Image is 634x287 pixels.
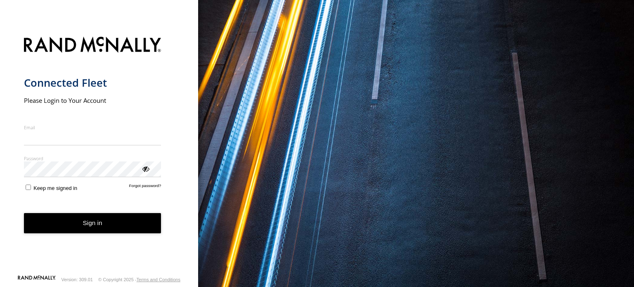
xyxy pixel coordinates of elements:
div: © Copyright 2025 - [98,277,180,282]
h1: Connected Fleet [24,76,161,90]
label: Email [24,124,161,130]
a: Terms and Conditions [137,277,180,282]
h2: Please Login to Your Account [24,96,161,104]
button: Sign in [24,213,161,233]
a: Forgot password? [129,183,161,191]
div: Version: 309.01 [62,277,93,282]
form: main [24,32,175,275]
input: Keep me signed in [26,185,31,190]
label: Password [24,155,161,161]
div: ViewPassword [141,164,149,173]
img: Rand McNally [24,35,161,56]
span: Keep me signed in [33,185,77,191]
a: Visit our Website [18,275,56,284]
